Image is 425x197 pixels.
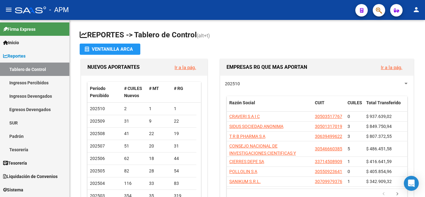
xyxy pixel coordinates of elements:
span: T R B PHARMA S A [229,134,265,139]
div: Open Intercom Messenger [404,176,419,191]
div: 44 [174,155,194,162]
div: 31 [174,143,194,150]
span: 1 [348,159,350,164]
span: Sistema [3,186,23,193]
span: # CUILES Nuevos [124,86,142,98]
div: 41 [124,130,144,137]
span: NUEVOS APORTANTES [87,64,140,70]
span: $ 937.639,02 [366,114,392,119]
span: 0 [348,169,350,174]
span: 30639499622 [315,134,342,139]
div: 82 [124,167,144,175]
div: 62 [124,155,144,162]
div: 33 [149,180,169,187]
span: $ 342.909,32 [366,179,392,184]
span: # MT [149,86,159,91]
span: 0 [348,114,350,119]
div: Ventanilla ARCA [85,44,135,55]
span: SIDUS SOCIEDAD ANONIMA [229,124,283,129]
div: 19 [174,130,194,137]
span: Período Percibido [90,86,109,98]
div: 54 [174,167,194,175]
span: CONSEJO NACIONAL DE INVESTIGACIONES CIENTIFICAS Y TECNICAS CONICET [229,143,296,163]
button: Ir a la pág. [376,62,407,73]
div: 2 [124,105,144,112]
span: - APM [49,3,69,17]
div: 22 [149,130,169,137]
span: CRAVERI S A I C [229,114,260,119]
div: 20 [149,143,169,150]
span: 202510 [225,81,240,86]
span: 30550923641 [315,169,342,174]
span: CUIT [315,100,325,105]
span: EMPRESAS RG QUE MAS APORTAN [227,64,307,70]
span: 3 [348,134,350,139]
span: CIERRES DEPE SA [229,159,264,164]
span: $ 849.750,94 [366,124,392,129]
span: $ 405.854,96 [366,169,392,174]
span: 202506 [90,156,105,161]
span: Reportes [3,53,26,59]
a: Ir a la pág. [381,65,402,70]
span: 30546660385 [315,146,342,151]
span: 30501317019 [315,124,342,129]
span: Liquidación de Convenios [3,173,58,180]
span: $ 486.451,58 [366,146,392,151]
span: 5 [348,146,350,151]
div: 18 [149,155,169,162]
datatable-header-cell: # CUILES Nuevos [122,82,147,102]
div: 22 [174,118,194,125]
datatable-header-cell: Total Transferido [364,96,407,117]
span: SANIKUM S.R.L. [229,179,261,184]
a: Ir a la pág. [175,65,196,70]
datatable-header-cell: Período Percibido [87,82,122,102]
span: 202510 [90,106,105,111]
span: $ 416.641,59 [366,159,392,164]
span: Firma Express [3,26,35,33]
mat-icon: person [413,6,420,13]
span: 1 [348,179,350,184]
datatable-header-cell: # RG [171,82,196,102]
span: POLLOLIN S A [229,169,257,174]
div: 31 [124,118,144,125]
div: 28 [149,167,169,175]
span: Razón Social [229,100,255,105]
span: CUILES [348,100,362,105]
span: 30503517767 [315,114,342,119]
mat-icon: menu [5,6,12,13]
span: Tesorería [3,160,27,167]
span: 202508 [90,131,105,136]
datatable-header-cell: CUILES [345,96,364,117]
span: Total Transferido [366,100,401,105]
span: $ 807.372,55 [366,134,392,139]
span: 3 [348,124,350,129]
span: 202505 [90,168,105,173]
span: # RG [174,86,183,91]
datatable-header-cell: # MT [147,82,171,102]
div: 1 [149,105,169,112]
div: 9 [149,118,169,125]
span: 33714508909 [315,159,342,164]
datatable-header-cell: Razón Social [227,96,312,117]
span: Inicio [3,39,19,46]
div: 51 [124,143,144,150]
button: Ventanilla ARCA [80,44,140,55]
div: 83 [174,180,194,187]
div: 1 [174,105,194,112]
datatable-header-cell: CUIT [312,96,345,117]
span: 202509 [90,119,105,124]
h1: REPORTES -> Tablero de Control [80,30,415,41]
span: (alt+t) [197,33,210,39]
span: 202504 [90,181,105,186]
button: Ir a la pág. [170,62,201,73]
span: 30709979376 [315,179,342,184]
div: 116 [124,180,144,187]
span: 202507 [90,143,105,148]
